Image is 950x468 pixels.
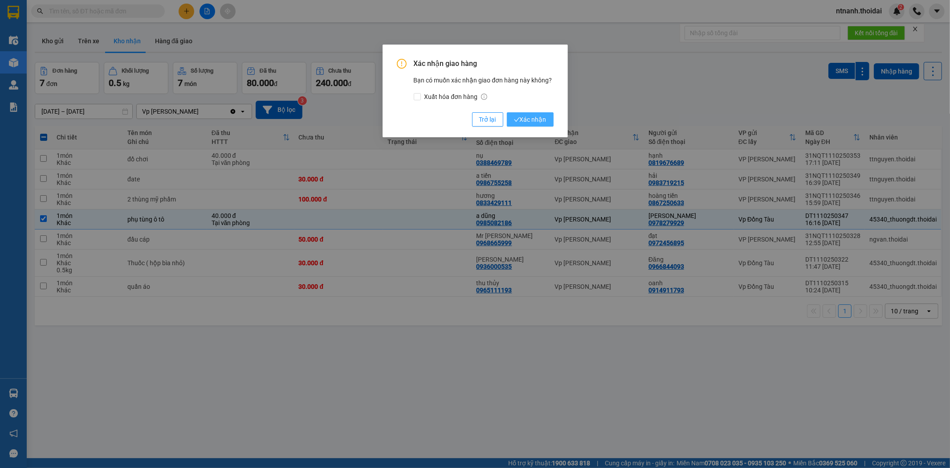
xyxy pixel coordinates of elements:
span: Xuất hóa đơn hàng [421,92,491,102]
span: info-circle [481,94,487,100]
div: Bạn có muốn xác nhận giao đơn hàng này không? [414,75,554,102]
span: check [514,117,520,123]
span: Xác nhận [514,115,546,124]
button: Trở lại [472,112,503,127]
span: Trở lại [479,115,496,124]
span: exclamation-circle [397,59,407,69]
span: Xác nhận giao hàng [414,59,554,69]
button: checkXác nhận [507,112,554,127]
